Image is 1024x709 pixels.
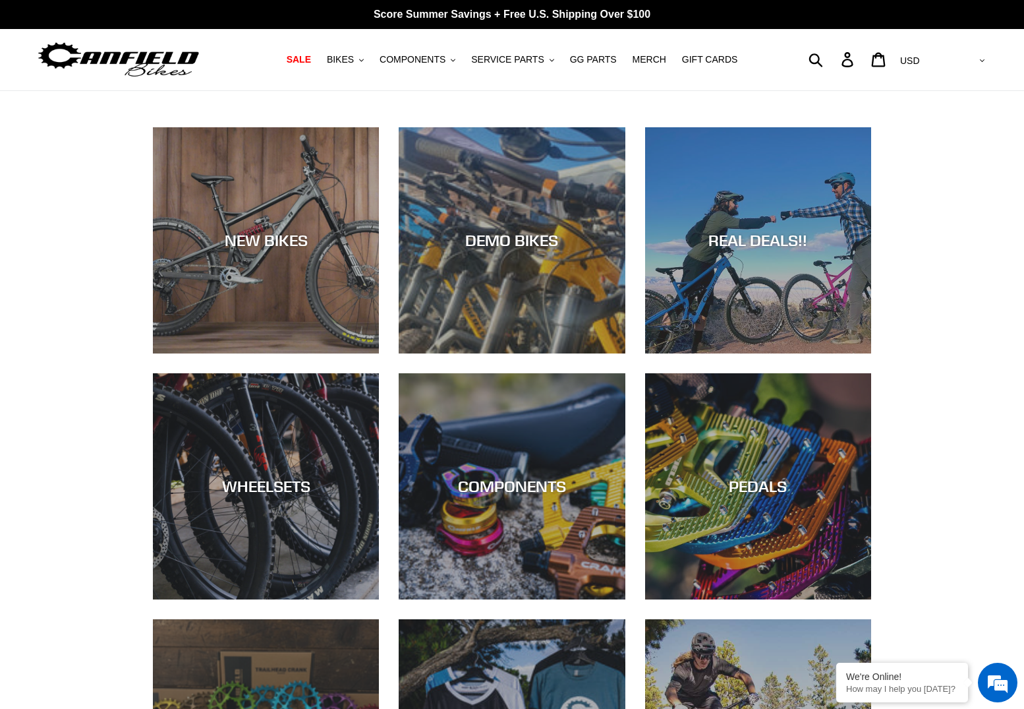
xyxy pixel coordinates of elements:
[280,51,318,69] a: SALE
[570,54,617,65] span: GG PARTS
[846,671,958,682] div: We're Online!
[327,54,354,65] span: BIKES
[846,684,958,694] p: How may I help you today?
[153,373,379,600] a: WHEELSETS
[153,127,379,354] a: NEW BIKES
[645,477,871,496] div: PEDALS
[399,231,625,250] div: DEMO BIKES
[320,51,370,69] button: BIKES
[645,127,871,354] a: REAL DEALS!!
[153,231,379,250] div: NEW BIKES
[153,477,379,496] div: WHEELSETS
[287,54,311,65] span: SALE
[563,51,623,69] a: GG PARTS
[471,54,544,65] span: SERVICE PARTS
[465,51,560,69] button: SERVICE PARTS
[373,51,462,69] button: COMPONENTS
[399,477,625,496] div: COMPONENTS
[399,373,625,600] a: COMPONENTS
[36,39,201,80] img: Canfield Bikes
[675,51,745,69] a: GIFT CARDS
[380,54,445,65] span: COMPONENTS
[626,51,673,69] a: MERCH
[399,127,625,354] a: DEMO BIKES
[816,45,849,74] input: Search
[633,54,666,65] span: MERCH
[645,373,871,600] a: PEDALS
[645,231,871,250] div: REAL DEALS!!
[682,54,738,65] span: GIFT CARDS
